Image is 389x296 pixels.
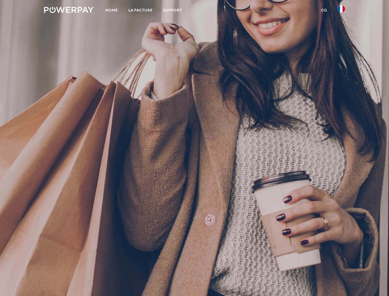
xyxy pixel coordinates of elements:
[100,5,123,16] a: Home
[158,5,187,16] a: Support
[44,7,94,13] img: logo-powerpay-white.svg
[338,5,345,13] img: fr
[123,5,158,16] a: LA FACTURE
[316,5,332,16] a: CG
